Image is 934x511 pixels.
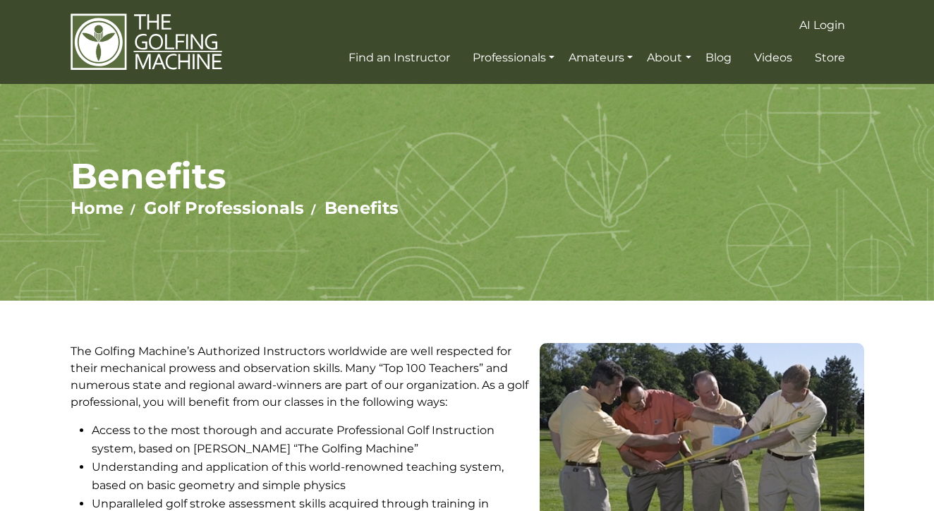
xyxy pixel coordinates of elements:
[348,51,450,64] span: Find an Instructor
[71,198,123,218] a: Home
[144,198,304,218] a: Golf Professionals
[92,421,529,458] li: Access to the most thorough and accurate Professional Golf Instruction system, based on [PERSON_N...
[345,45,454,71] a: Find an Instructor
[469,45,558,71] a: Professionals
[751,45,796,71] a: Videos
[71,343,529,411] p: The Golfing Machine’s Authorized Instructors worldwide are well respected for their mechanical pr...
[92,458,529,495] li: Understanding and application of this world-renowned teaching system, based on basic geometry and...
[799,18,845,32] span: AI Login
[705,51,732,64] span: Blog
[71,13,222,71] img: The Golfing Machine
[811,45,849,71] a: Store
[702,45,735,71] a: Blog
[815,51,845,64] span: Store
[796,13,849,38] a: AI Login
[71,155,864,198] h1: Benefits
[325,198,399,218] a: Benefits
[565,45,636,71] a: Amateurs
[754,51,792,64] span: Videos
[643,45,694,71] a: About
